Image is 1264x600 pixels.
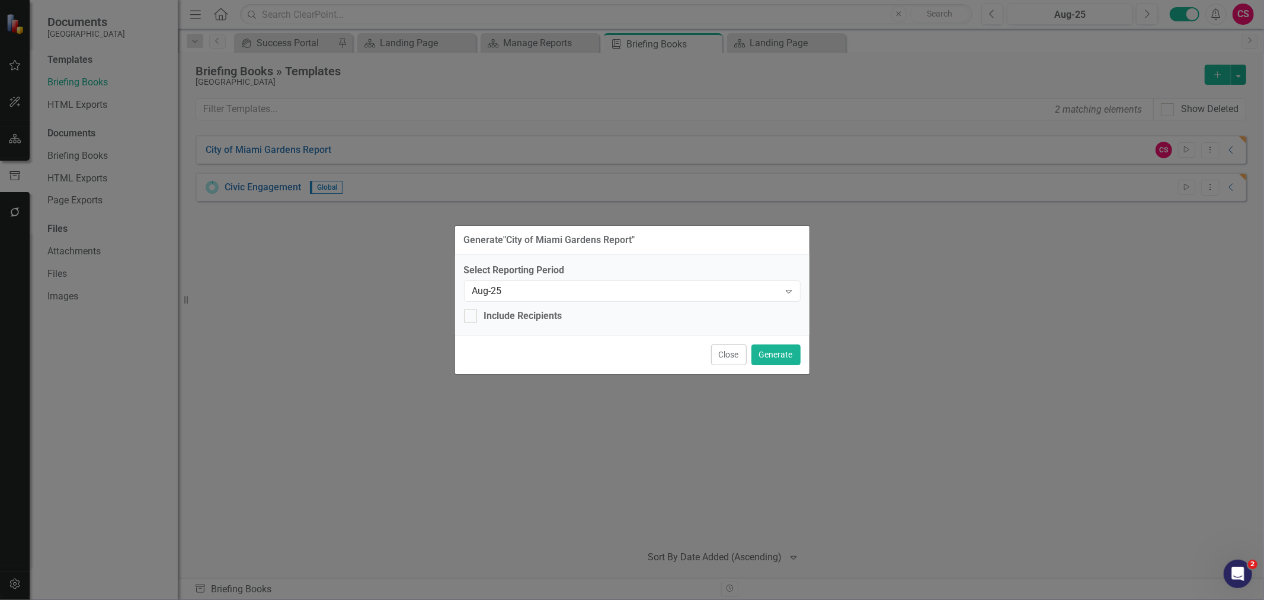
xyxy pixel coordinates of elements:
[484,309,562,323] div: Include Recipients
[464,264,801,277] label: Select Reporting Period
[751,344,801,365] button: Generate
[711,344,747,365] button: Close
[1248,560,1257,569] span: 2
[472,284,780,298] div: Aug-25
[1224,560,1252,588] iframe: Intercom live chat
[464,235,635,245] div: Generate " City of Miami Gardens Report "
